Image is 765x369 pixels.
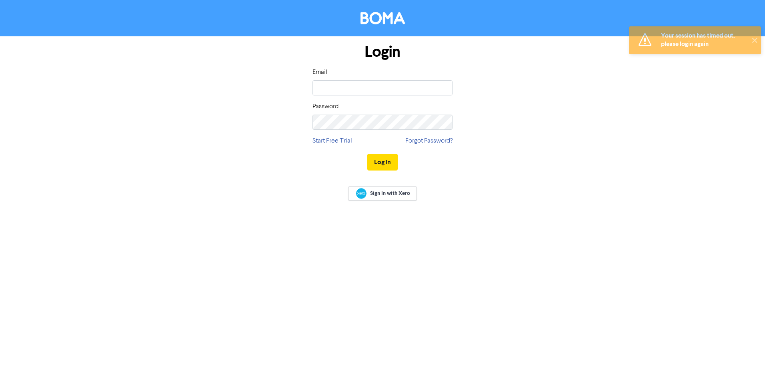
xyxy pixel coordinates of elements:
img: BOMA Logo [360,12,405,24]
h1: Login [312,43,453,61]
img: Xero logo [356,188,366,199]
label: Password [312,102,338,111]
label: Email [312,67,327,77]
div: Your session has timed out, please login again [661,32,747,48]
a: Start Free Trial [312,136,352,146]
button: Log In [367,154,398,171]
span: Sign In with Xero [370,190,410,197]
a: Forgot Password? [405,136,453,146]
a: Sign In with Xero [348,186,417,200]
